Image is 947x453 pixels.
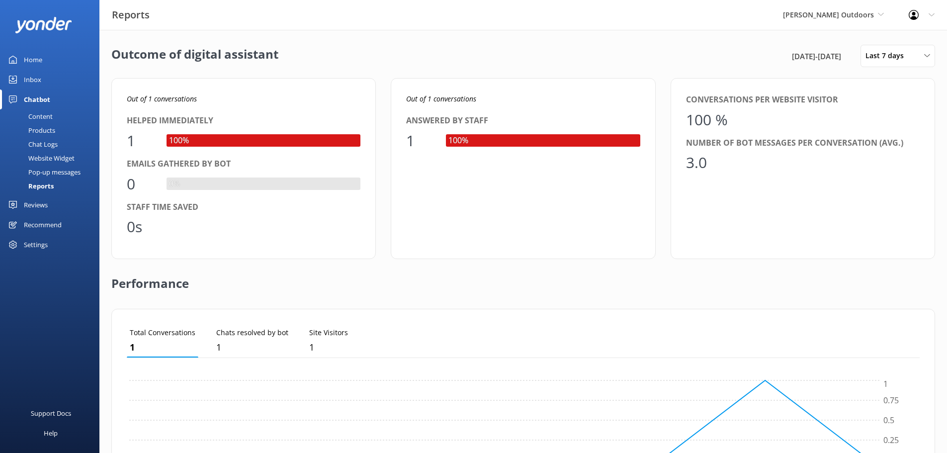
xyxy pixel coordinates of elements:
a: Pop-up messages [6,165,99,179]
div: Conversations per website visitor [686,93,920,106]
div: Staff time saved [127,201,360,214]
tspan: 0.25 [883,435,899,446]
div: 0 [127,172,157,196]
i: Out of 1 conversations [406,94,476,103]
p: Chats resolved by bot [216,327,288,338]
div: Chatbot [24,90,50,109]
div: Home [24,50,42,70]
tspan: 0.5 [883,415,894,426]
div: 100% [446,134,471,147]
div: 3.0 [686,151,716,175]
a: Website Widget [6,151,99,165]
p: 1 [309,340,348,355]
img: yonder-white-logo.png [15,17,72,33]
div: Helped immediately [127,114,360,127]
div: 1 [406,129,436,153]
div: Content [6,109,53,123]
div: 0% [167,178,182,190]
div: Reports [6,179,54,193]
div: Inbox [24,70,41,90]
p: 1 [216,340,288,355]
div: Products [6,123,55,137]
div: Website Widget [6,151,75,165]
div: Emails gathered by bot [127,158,360,171]
div: Pop-up messages [6,165,81,179]
div: Number of bot messages per conversation (avg.) [686,137,920,150]
i: Out of 1 conversations [127,94,197,103]
div: 100% [167,134,191,147]
div: 0s [127,215,157,239]
p: Site Visitors [309,327,348,338]
a: Content [6,109,99,123]
div: Reviews [24,195,48,215]
h2: Outcome of digital assistant [111,45,278,67]
div: Chat Logs [6,137,58,151]
div: 100 % [686,108,728,132]
div: 1 [127,129,157,153]
div: Support Docs [31,403,71,423]
div: Help [44,423,58,443]
a: Reports [6,179,99,193]
div: Answered by staff [406,114,640,127]
a: Chat Logs [6,137,99,151]
p: 1 [130,340,195,355]
p: Total Conversations [130,327,195,338]
div: Recommend [24,215,62,235]
tspan: 0.75 [883,395,899,406]
h2: Performance [111,259,189,299]
span: [PERSON_NAME] Outdoors [783,10,874,19]
span: Last 7 days [865,50,910,61]
a: Products [6,123,99,137]
span: [DATE] - [DATE] [792,50,841,62]
tspan: 1 [883,379,888,390]
div: Settings [24,235,48,255]
h3: Reports [112,7,150,23]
